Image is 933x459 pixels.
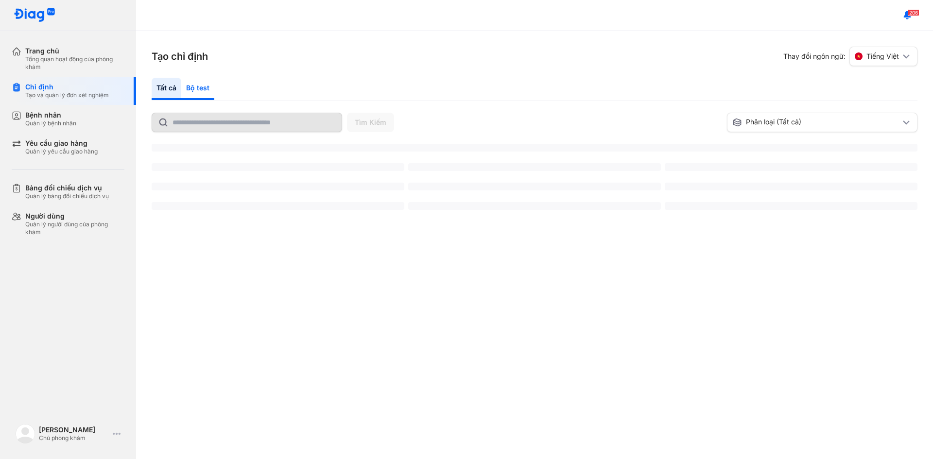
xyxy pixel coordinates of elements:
div: Trang chủ [25,47,124,55]
button: Tìm Kiếm [347,113,394,132]
img: logo [16,424,35,443]
div: Quản lý bảng đối chiếu dịch vụ [25,192,109,200]
span: 206 [908,9,919,16]
img: logo [14,8,55,23]
div: Quản lý yêu cầu giao hàng [25,148,98,155]
div: Tất cả [152,78,181,100]
span: ‌ [665,163,917,171]
span: ‌ [665,202,917,210]
div: [PERSON_NAME] [39,425,109,434]
span: ‌ [665,183,917,190]
span: ‌ [152,144,917,152]
div: Quản lý bệnh nhân [25,119,76,127]
span: ‌ [408,163,661,171]
div: Bảng đối chiếu dịch vụ [25,184,109,192]
div: Bộ test [181,78,214,100]
span: ‌ [152,202,404,210]
div: Quản lý người dùng của phòng khám [25,221,124,236]
div: Tạo và quản lý đơn xét nghiệm [25,91,109,99]
div: Yêu cầu giao hàng [25,139,98,148]
span: ‌ [408,202,661,210]
div: Tổng quan hoạt động của phòng khám [25,55,124,71]
span: ‌ [152,183,404,190]
div: Chủ phòng khám [39,434,109,442]
span: ‌ [408,183,661,190]
span: ‌ [152,163,404,171]
h3: Tạo chỉ định [152,50,208,63]
div: Thay đổi ngôn ngữ: [783,47,917,66]
div: Bệnh nhân [25,111,76,119]
div: Người dùng [25,212,124,221]
div: Chỉ định [25,83,109,91]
